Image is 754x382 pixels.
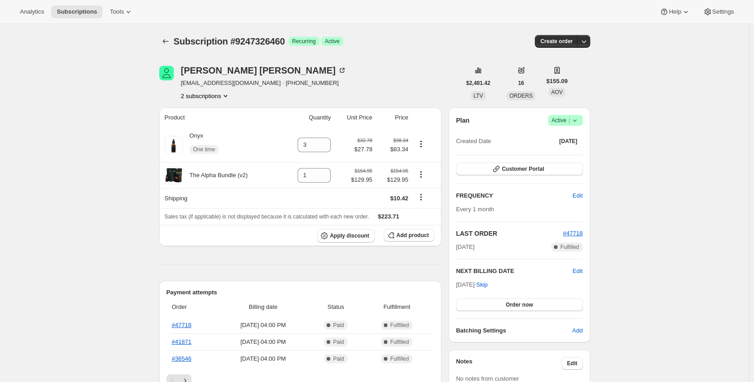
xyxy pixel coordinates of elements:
span: [DATE] [559,138,578,145]
span: Edit [573,191,583,200]
span: $27.78 [354,145,372,154]
span: Subscriptions [57,8,97,15]
button: Help [654,5,695,18]
th: Price [375,108,411,128]
span: ORDERS [509,93,533,99]
span: $2,481.42 [466,79,490,87]
span: Fulfilled [390,338,409,346]
span: [DATE] · 04:00 PM [220,321,307,330]
button: [DATE] [554,135,583,148]
button: Edit [567,189,588,203]
div: [PERSON_NAME] [PERSON_NAME] [181,66,347,75]
small: $98.34 [393,138,408,143]
span: Fulfillment [365,303,429,312]
span: Fulfilled [560,243,579,251]
th: Order [166,297,217,317]
button: #47718 [563,229,583,238]
button: Subscriptions [51,5,103,18]
h2: LAST ORDER [456,229,563,238]
span: $129.95 [378,175,408,184]
img: product img [165,166,183,184]
span: Fulfilled [390,355,409,362]
h2: Payment attempts [166,288,435,297]
button: 16 [513,77,529,89]
span: Status [312,303,359,312]
span: [EMAIL_ADDRESS][DOMAIN_NAME] · [PHONE_NUMBER] [181,79,347,88]
span: Customer Portal [502,165,544,173]
span: Recurring [292,38,316,45]
small: $154.95 [355,168,372,174]
span: $129.95 [351,175,372,184]
a: #47718 [563,230,583,237]
span: Settings [712,8,734,15]
button: Order now [456,298,583,311]
h6: Batching Settings [456,326,572,335]
button: Product actions [181,91,230,100]
th: Quantity [282,108,333,128]
span: Subscription #9247326460 [174,36,285,46]
button: $2,481.42 [461,77,496,89]
span: Billing date [220,303,307,312]
span: Create order [540,38,573,45]
h2: FREQUENCY [456,191,573,200]
span: [DATE] [456,243,475,252]
h3: Notes [456,357,562,370]
span: Order now [506,301,533,308]
span: One time [193,146,215,153]
button: Product actions [414,169,428,179]
th: Unit Price [333,108,375,128]
span: Edit [567,360,578,367]
h2: Plan [456,116,470,125]
span: AOV [551,89,563,95]
div: The Alpha Bundle (v2) [183,171,248,180]
button: Add product [384,229,434,242]
a: #41871 [172,338,191,345]
span: Help [669,8,681,15]
button: Create order [535,35,578,48]
button: Tools [104,5,138,18]
span: Analytics [20,8,44,15]
button: Edit [562,357,583,370]
th: Product [159,108,282,128]
span: [DATE] · 04:00 PM [220,337,307,347]
a: #47718 [172,322,191,328]
span: Edit [573,267,583,276]
th: Shipping [159,188,282,208]
span: $223.71 [378,213,399,220]
span: $83.34 [378,145,408,154]
span: Active [325,38,340,45]
small: $154.95 [391,168,408,174]
button: Customer Portal [456,163,583,175]
button: Skip [471,278,493,292]
span: 16 [518,79,524,87]
div: Onyx [183,131,219,159]
button: Analytics [15,5,49,18]
button: Subscriptions [159,35,172,48]
span: [DATE] · 04:00 PM [220,354,307,363]
span: Apply discount [330,232,369,239]
span: Linda Zook [159,66,174,80]
button: Add [567,323,588,338]
span: Sales tax (if applicable) is not displayed because it is calculated with each new order. [165,213,369,220]
span: Paid [333,338,344,346]
span: Fulfilled [390,322,409,329]
span: Paid [333,355,344,362]
button: Product actions [414,139,428,149]
span: Created Date [456,137,491,146]
span: [DATE] · [456,281,488,288]
span: No notes from customer [456,375,519,382]
span: Add [572,326,583,335]
small: $32.78 [357,138,372,143]
span: | [568,117,570,124]
span: Active [552,116,579,125]
span: Paid [333,322,344,329]
span: Add product [397,232,429,239]
span: Skip [476,280,488,289]
button: Apply discount [317,229,375,243]
button: Shipping actions [414,192,428,202]
span: $155.09 [546,77,568,86]
a: #36546 [172,355,191,362]
span: Tools [110,8,124,15]
button: Settings [698,5,739,18]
